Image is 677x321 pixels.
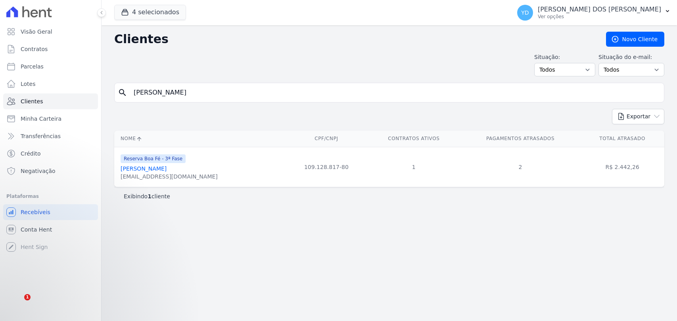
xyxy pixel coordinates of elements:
[367,131,460,147] th: Contratos Ativos
[21,208,50,216] span: Recebíveis
[21,150,41,158] span: Crédito
[21,97,43,105] span: Clientes
[606,32,664,47] a: Novo Cliente
[21,45,48,53] span: Contratos
[286,131,367,147] th: CPF/CNPJ
[3,111,98,127] a: Minha Carteira
[511,2,677,24] button: YD [PERSON_NAME] DOS [PERSON_NAME] Ver opções
[114,5,186,20] button: 4 selecionados
[460,131,580,147] th: Pagamentos Atrasados
[129,85,661,101] input: Buscar por nome, CPF ou e-mail
[3,204,98,220] a: Recebíveis
[3,76,98,92] a: Lotes
[521,10,529,15] span: YD
[121,173,218,180] div: [EMAIL_ADDRESS][DOMAIN_NAME]
[6,244,165,300] iframe: Intercom notifications mensagem
[538,6,661,13] p: [PERSON_NAME] DOS [PERSON_NAME]
[21,80,36,88] span: Lotes
[538,13,661,20] p: Ver opções
[367,147,460,187] td: 1
[580,131,664,147] th: Total Atrasado
[3,163,98,179] a: Negativação
[3,24,98,40] a: Visão Geral
[6,192,95,201] div: Plataformas
[3,128,98,144] a: Transferências
[118,88,127,97] i: search
[286,147,367,187] td: 109.128.817-80
[3,41,98,57] a: Contratos
[148,193,152,199] b: 1
[3,59,98,74] a: Parcelas
[21,226,52,234] span: Conta Hent
[598,53,664,61] label: Situação do e-mail:
[114,32,593,46] h2: Clientes
[460,147,580,187] td: 2
[8,294,27,313] iframe: Intercom live chat
[3,222,98,237] a: Conta Hent
[124,192,170,200] p: Exibindo cliente
[121,154,186,163] span: Reserva Boa Fé - 3ª Fase
[114,131,286,147] th: Nome
[24,294,31,300] span: 1
[21,132,61,140] span: Transferências
[21,63,44,70] span: Parcelas
[580,147,664,187] td: R$ 2.442,26
[21,28,52,36] span: Visão Geral
[612,109,664,124] button: Exportar
[534,53,595,61] label: Situação:
[21,167,56,175] span: Negativação
[21,115,61,123] span: Minha Carteira
[3,93,98,109] a: Clientes
[121,165,167,172] a: [PERSON_NAME]
[3,146,98,161] a: Crédito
